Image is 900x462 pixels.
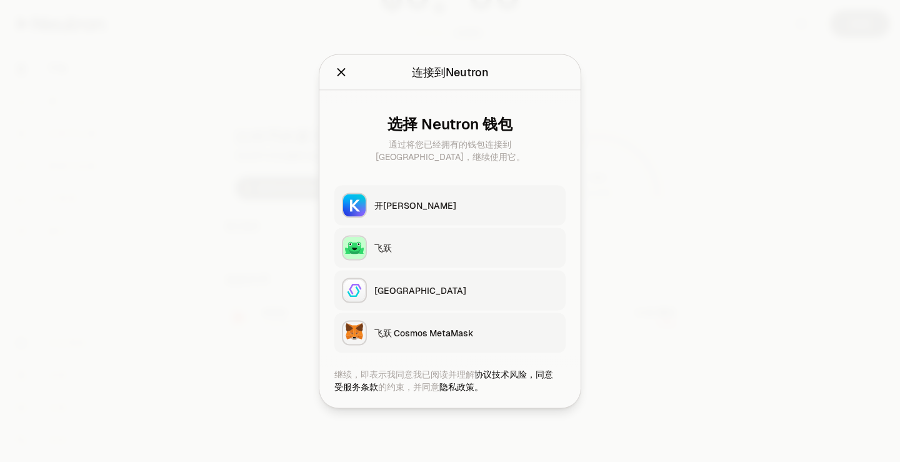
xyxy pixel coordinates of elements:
font: 并同意 [413,381,439,392]
button: 关闭 [334,63,348,81]
img: 宇宙站 [343,279,366,301]
font: 飞跃 [374,242,392,253]
font: 连接到 [412,64,446,79]
button: 开普勒开[PERSON_NAME] [334,185,566,225]
font: 选择 Neutron 钱包 [387,114,512,133]
font: [GEOGRAPHIC_DATA] [374,284,466,296]
button: 飞跃 Cosmos MetaMask飞跃 Cosmos MetaMask [334,313,566,353]
font: 通过将您已经拥有的钱包连接到 [GEOGRAPHIC_DATA]，继续使用它。 [376,138,525,162]
button: 宇宙站[GEOGRAPHIC_DATA] [334,270,566,310]
font: 的约束， [378,381,413,392]
font: 飞跃 Cosmos MetaMask [374,327,474,338]
font: 开[PERSON_NAME] [374,199,456,211]
img: 飞跃 [343,236,366,259]
img: 飞跃 Cosmos MetaMask [343,321,366,344]
font: Neutron [446,64,489,79]
button: 飞跃飞跃 [334,228,566,268]
a: 隐私政策。 [439,381,483,392]
font: 继续，即表示我同意我已阅读并理解 [334,368,474,379]
img: 开普勒 [343,194,366,216]
a: 服务条款 [343,381,378,392]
